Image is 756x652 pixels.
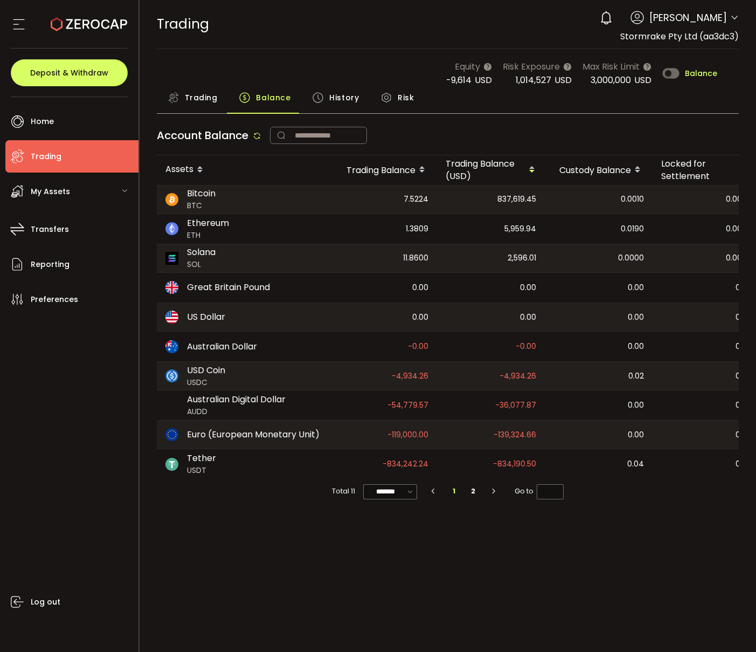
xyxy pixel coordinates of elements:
span: Home [31,114,54,129]
div: Trading Balance (USD) [437,157,545,182]
span: Trading [31,149,61,164]
span: USD Coin [187,364,225,377]
button: Deposit & Withdraw [11,59,128,86]
span: -139,324.66 [494,429,536,441]
span: 0.00 [736,311,752,324]
span: -4,934.26 [392,370,428,382]
img: eur_portfolio.svg [165,428,178,441]
img: sol_portfolio.png [165,252,178,265]
span: Account Balance [157,128,248,143]
span: 0.00 [520,282,536,294]
span: -0.00 [516,340,536,353]
span: Reporting [31,257,70,272]
span: Stormrake Pty Ltd (aa3dc3) [620,30,739,43]
li: 2 [463,484,483,499]
span: 0.00 [628,429,644,441]
span: -4,934.26 [500,370,536,382]
span: Bitcoin [187,187,216,200]
span: History [329,87,359,108]
span: Log out [31,594,60,610]
span: BTC [187,200,216,211]
span: -834,242.24 [383,458,428,470]
div: Assets [157,161,329,179]
span: 7.5224 [404,193,428,205]
span: Australian Digital Dollar [187,393,286,406]
span: -119,000.00 [387,429,428,441]
span: [PERSON_NAME] [649,10,727,25]
span: -36,077.87 [495,399,536,411]
span: Balance [256,87,290,108]
img: eth_portfolio.svg [165,222,178,235]
img: gbp_portfolio.svg [165,281,178,294]
span: Transfers [31,222,69,237]
span: Preferences [31,292,78,307]
span: Max Risk Limit [582,60,640,73]
span: Solana [187,246,216,259]
span: 0.00 [736,399,752,411]
span: 11.8600 [403,252,428,264]
span: 0.00 [520,311,536,324]
span: Ethereum [187,217,229,230]
span: 2,596.01 [508,252,536,264]
span: 0.00 [736,340,752,353]
span: ETH [187,230,229,241]
span: USDC [187,377,225,388]
span: Risk Exposure [503,60,560,73]
span: 0.00 [628,340,644,353]
span: 3,000,000 [591,74,631,86]
span: USDT [187,465,216,476]
span: 0.0000 [726,193,752,205]
span: Risk [398,87,414,108]
span: -54,779.57 [387,399,428,411]
div: Custody Balance [545,161,653,179]
span: 0.0000 [726,223,752,235]
span: 0.00 [736,458,752,470]
span: 0.0000 [726,252,752,264]
span: 0.0010 [621,193,644,205]
span: Trading [157,15,209,33]
img: audd_portfolio.png [165,399,178,412]
img: usdt_portfolio.svg [165,458,178,471]
img: aud_portfolio.svg [165,340,178,353]
div: Trading Balance [329,161,437,179]
span: USD [554,74,572,86]
span: 0.00 [628,311,644,324]
span: 0.04 [627,458,644,470]
span: USD [475,74,492,86]
span: My Assets [31,184,70,200]
li: 1 [444,484,463,499]
span: Euro (European Monetary Unit) [187,428,320,441]
span: 0.0190 [621,223,644,235]
span: 5,959.94 [504,223,536,235]
span: Balance [685,70,717,77]
span: 0.00 [628,282,644,294]
img: btc_portfolio.svg [165,193,178,206]
span: AUDD [187,406,286,417]
span: -9,614 [446,74,471,86]
span: USD [634,74,651,86]
span: 0.00 [412,311,428,324]
span: 837,619.45 [497,193,536,205]
img: usdc_portfolio.svg [165,369,178,382]
span: 0.00 [628,399,644,411]
span: -0.00 [408,340,428,353]
span: 0.00 [736,282,752,294]
span: Go to [515,484,564,499]
span: Australian Dollar [187,340,257,353]
span: 1,014,527 [516,74,551,86]
span: Total 11 [332,484,355,499]
span: 1.3809 [406,223,428,235]
span: Equity [455,60,480,73]
span: 0.00 [412,282,428,294]
span: -834,190.50 [493,458,536,470]
span: 0.00 [736,429,752,441]
span: Trading [185,87,218,108]
span: Deposit & Withdraw [30,69,108,77]
span: SOL [187,259,216,270]
img: usd_portfolio.svg [165,311,178,324]
span: 0.0000 [618,252,644,264]
span: US Dollar [187,311,225,324]
span: 0.00 [736,370,752,382]
span: 0.02 [628,370,644,382]
span: Tether [187,452,216,465]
